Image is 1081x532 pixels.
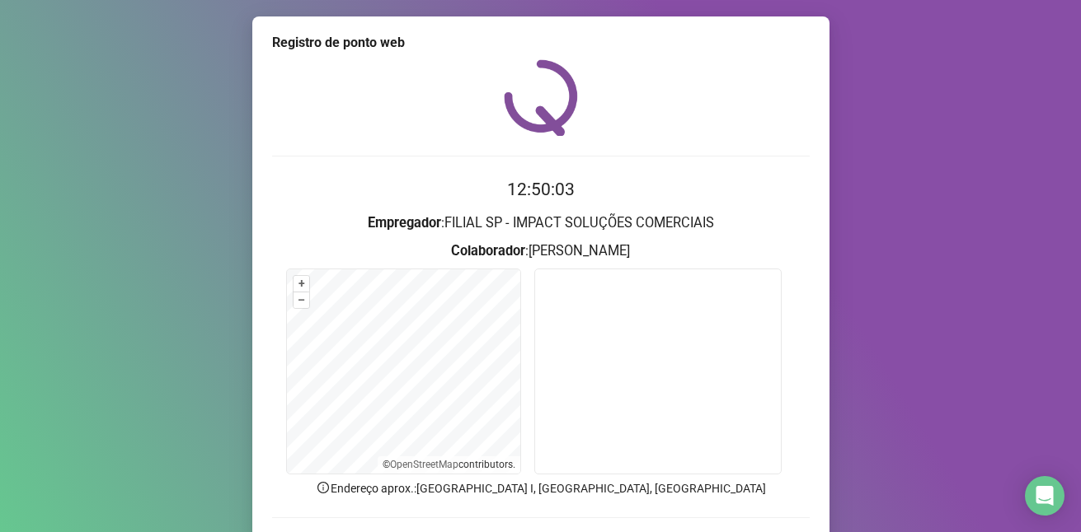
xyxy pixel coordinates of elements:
h3: : FILIAL SP - IMPACT SOLUÇÕES COMERCIAIS [272,212,810,234]
button: + [294,276,309,292]
strong: Empregador [368,215,441,231]
a: OpenStreetMap [390,459,458,470]
div: Open Intercom Messenger [1025,476,1065,516]
img: QRPoint [504,59,578,136]
div: Registro de ponto web [272,33,810,53]
p: Endereço aprox. : [GEOGRAPHIC_DATA] I, [GEOGRAPHIC_DATA], [GEOGRAPHIC_DATA] [272,479,810,497]
li: © contributors. [383,459,515,470]
strong: Colaborador [451,243,525,259]
button: – [294,292,309,308]
h3: : [PERSON_NAME] [272,240,810,262]
time: 12:50:03 [507,180,575,199]
span: info-circle [316,480,331,495]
